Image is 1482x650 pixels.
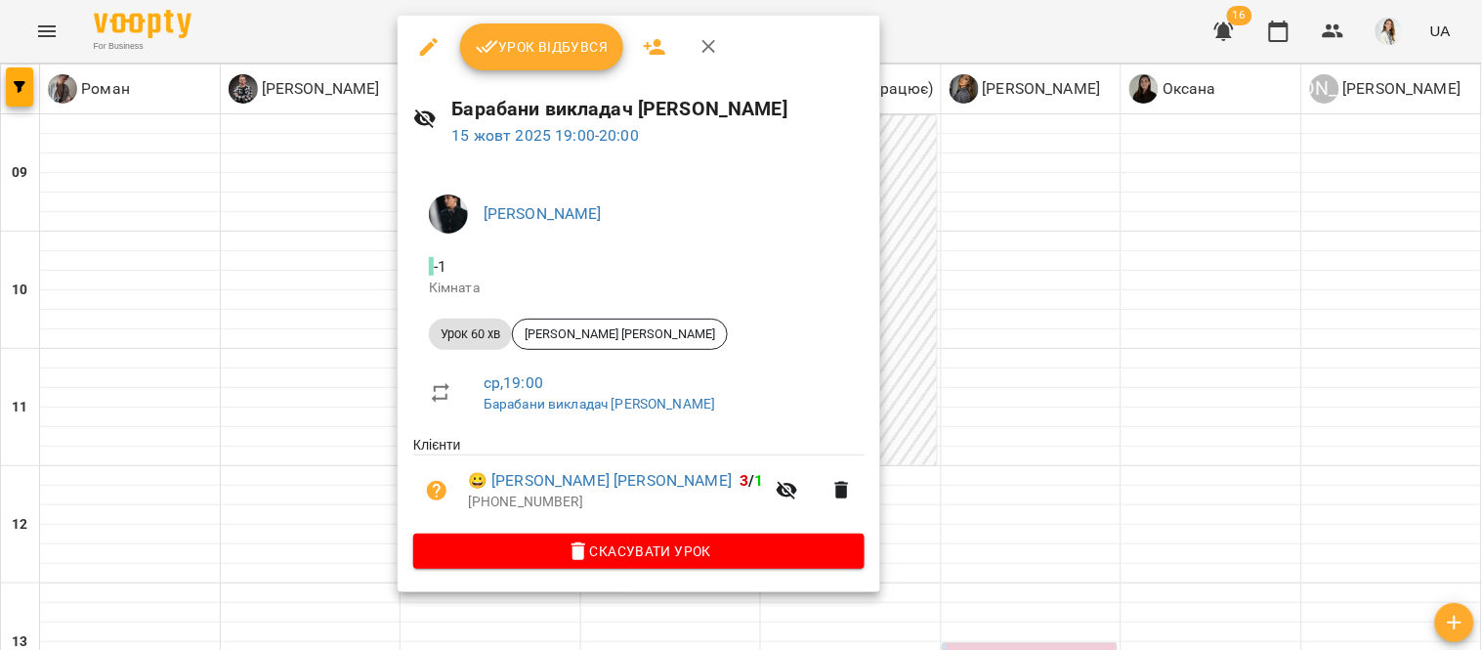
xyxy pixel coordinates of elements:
span: 3 [740,471,748,490]
div: [PERSON_NAME] [PERSON_NAME] [512,319,728,350]
b: / [740,471,763,490]
span: Урок 60 хв [429,325,512,343]
span: - 1 [429,257,450,276]
button: Урок відбувся [460,23,624,70]
h6: Барабани викладач [PERSON_NAME] [452,94,866,124]
a: [PERSON_NAME] [484,204,602,223]
p: Кімната [429,279,849,298]
span: Скасувати Урок [429,540,849,563]
span: 1 [755,471,764,490]
ul: Клієнти [413,435,865,533]
button: Скасувати Урок [413,534,865,569]
span: Урок відбувся [476,35,609,59]
button: Візит ще не сплачено. Додати оплату? [413,467,460,514]
p: [PHONE_NUMBER] [468,493,764,512]
a: 😀 [PERSON_NAME] [PERSON_NAME] [468,469,732,493]
img: a14e383c6533acd67d1f44664bd07f9a.jpg [429,195,468,234]
a: 15 жовт 2025 19:00-20:00 [452,126,640,145]
a: Барабани викладач [PERSON_NAME] [484,396,716,412]
a: ср , 19:00 [484,373,543,392]
span: [PERSON_NAME] [PERSON_NAME] [513,325,727,343]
